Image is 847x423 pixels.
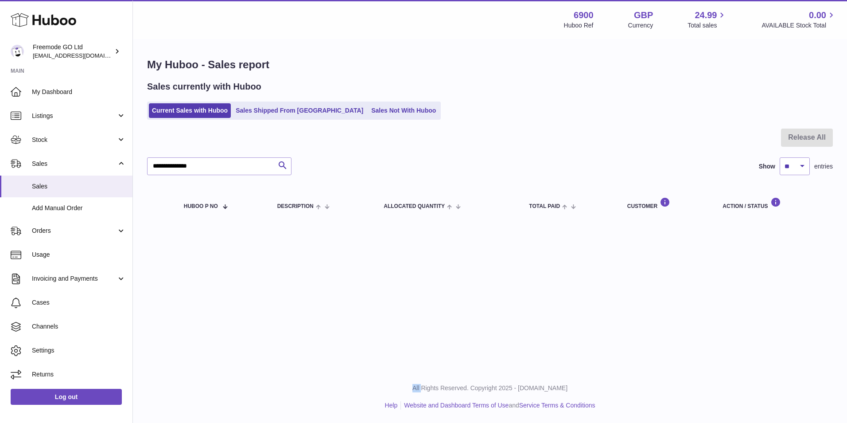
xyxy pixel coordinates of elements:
span: Channels [32,322,126,331]
a: Log out [11,389,122,405]
strong: 6900 [574,9,594,21]
img: internalAdmin-6900@internal.huboo.com [11,45,24,58]
span: 0.00 [809,9,826,21]
a: Help [385,402,398,409]
p: All Rights Reserved. Copyright 2025 - [DOMAIN_NAME] [140,384,840,392]
span: Usage [32,251,126,259]
span: Huboo P no [184,204,218,209]
a: Website and Dashboard Terms of Use [404,402,509,409]
span: Returns [32,370,126,379]
li: and [401,401,595,410]
span: Total sales [688,21,727,30]
a: Current Sales with Huboo [149,103,231,118]
h2: Sales currently with Huboo [147,81,261,93]
span: Sales [32,182,126,191]
span: Settings [32,346,126,355]
span: Invoicing and Payments [32,274,117,283]
span: Orders [32,227,117,235]
div: Freemode GO Ltd [33,43,113,60]
a: 0.00 AVAILABLE Stock Total [762,9,836,30]
div: Huboo Ref [564,21,594,30]
span: AVAILABLE Stock Total [762,21,836,30]
span: Stock [32,136,117,144]
h1: My Huboo - Sales report [147,58,833,72]
div: Action / Status [723,197,824,209]
span: My Dashboard [32,88,126,96]
span: Listings [32,112,117,120]
a: Sales Not With Huboo [368,103,439,118]
span: Add Manual Order [32,204,126,212]
span: ALLOCATED Quantity [384,204,445,209]
span: Cases [32,298,126,307]
strong: GBP [634,9,653,21]
label: Show [759,162,775,171]
span: 24.99 [695,9,717,21]
span: [EMAIL_ADDRESS][DOMAIN_NAME] [33,52,130,59]
a: 24.99 Total sales [688,9,727,30]
a: Service Terms & Conditions [519,402,595,409]
a: Sales Shipped From [GEOGRAPHIC_DATA] [233,103,366,118]
div: Customer [627,197,705,209]
span: Total paid [529,204,560,209]
span: Sales [32,160,117,168]
div: Currency [628,21,653,30]
span: Description [277,204,314,209]
span: entries [814,162,833,171]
